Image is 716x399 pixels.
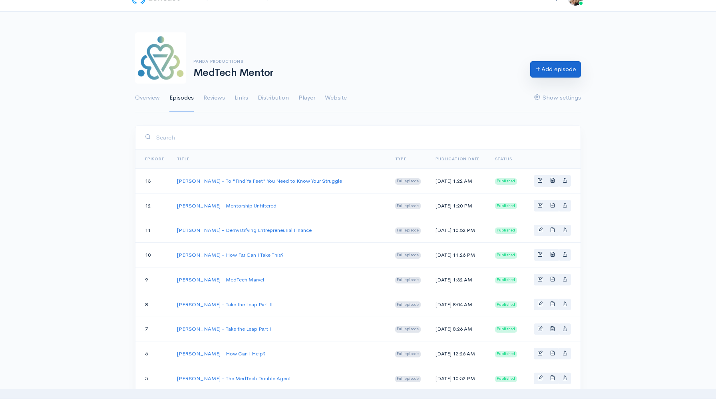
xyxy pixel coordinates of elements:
[203,84,225,112] a: Reviews
[135,292,171,317] td: 8
[135,267,171,292] td: 9
[395,156,406,162] a: Type
[495,203,517,209] span: Published
[325,84,347,112] a: Website
[429,243,489,267] td: [DATE] 11:26 PM
[429,193,489,218] td: [DATE] 1:20 PM
[495,326,517,333] span: Published
[135,366,171,391] td: 5
[135,84,160,112] a: Overview
[534,323,571,335] div: Basic example
[495,178,517,185] span: Published
[429,292,489,317] td: [DATE] 8:04 AM
[395,301,421,308] span: Full episode
[395,227,421,234] span: Full episode
[193,67,521,79] h1: MedTech Mentor
[135,317,171,341] td: 7
[135,218,171,243] td: 11
[534,84,581,112] a: Show settings
[169,84,194,112] a: Episodes
[177,227,312,233] a: [PERSON_NAME] - Demystifying Entrepreneurial Finance
[495,277,517,283] span: Published
[177,375,291,382] a: [PERSON_NAME] - The MedTech Double Agent
[534,200,571,211] div: Basic example
[429,218,489,243] td: [DATE] 10:52 PM
[534,175,571,187] div: Basic example
[495,227,517,234] span: Published
[534,225,571,236] div: Basic example
[534,274,571,285] div: Basic example
[177,350,266,357] a: [PERSON_NAME] - How Can I Help?
[135,341,171,366] td: 6
[429,169,489,194] td: [DATE] 1:22 AM
[534,249,571,261] div: Basic example
[395,326,421,333] span: Full episode
[135,169,171,194] td: 13
[395,351,421,357] span: Full episode
[534,299,571,310] div: Basic example
[177,202,276,209] a: [PERSON_NAME] - Mentorship Unfiltered
[429,341,489,366] td: [DATE] 12:26 AM
[530,61,581,78] a: Add episode
[495,351,517,357] span: Published
[395,252,421,259] span: Full episode
[177,276,264,283] a: [PERSON_NAME] - MedTech Marvel
[429,267,489,292] td: [DATE] 1:32 AM
[135,193,171,218] td: 12
[436,156,480,162] a: Publication date
[156,129,571,146] input: Search
[495,156,512,162] span: Status
[429,366,489,391] td: [DATE] 10:52 PM
[495,252,517,259] span: Published
[495,376,517,382] span: Published
[395,203,421,209] span: Full episode
[135,243,171,267] td: 10
[177,301,272,308] a: [PERSON_NAME] - Take the Leap Part II
[193,59,521,64] h6: Panda Productions
[429,317,489,341] td: [DATE] 8:26 AM
[395,277,421,283] span: Full episode
[235,84,248,112] a: Links
[495,301,517,308] span: Published
[534,373,571,384] div: Basic example
[177,156,189,162] a: Title
[145,156,164,162] a: Episode
[298,84,315,112] a: Player
[177,178,342,184] a: [PERSON_NAME] - To "Find Ya Feet" You Need to Know Your Struggle
[534,348,571,359] div: Basic example
[258,84,289,112] a: Distribution
[177,251,284,258] a: [PERSON_NAME] - How Far Can I Take This?
[395,376,421,382] span: Full episode
[395,178,421,185] span: Full episode
[177,325,271,332] a: [PERSON_NAME] - Take the Leap Part I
